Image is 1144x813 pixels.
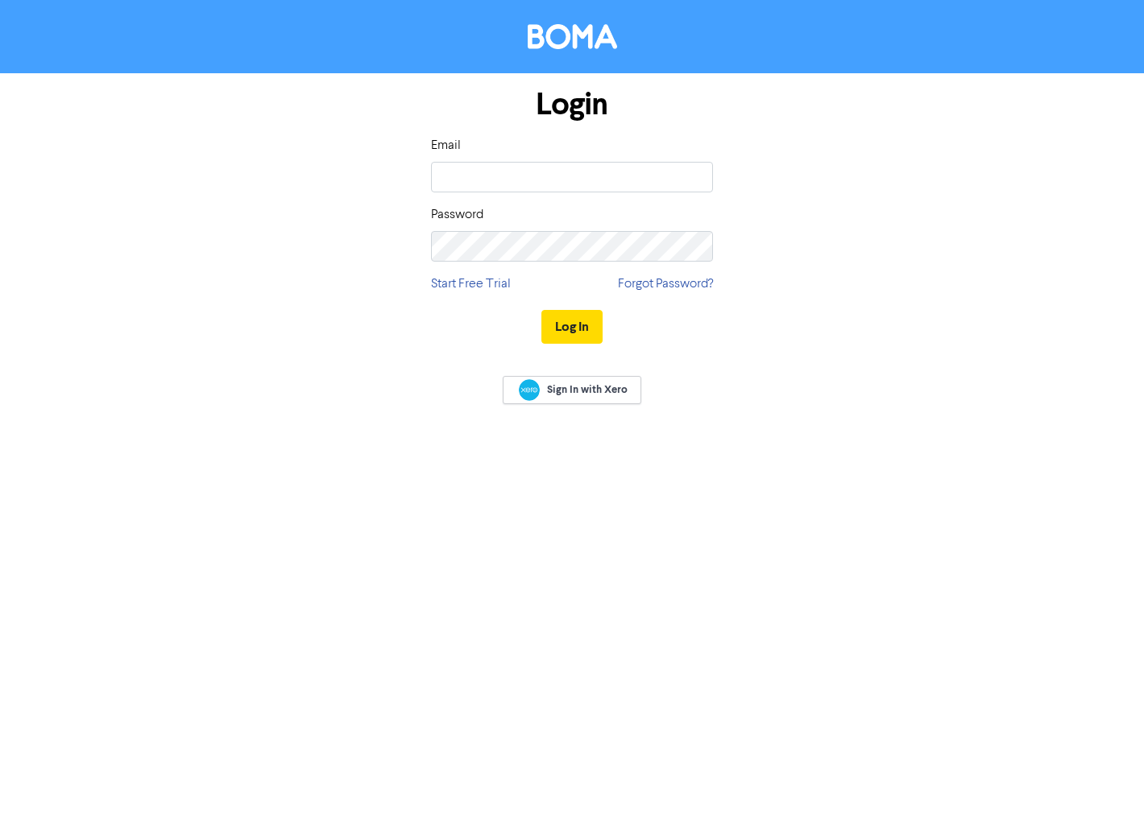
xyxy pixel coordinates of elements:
[528,24,617,49] img: BOMA Logo
[547,382,628,397] span: Sign In with Xero
[431,86,713,123] h1: Login
[541,310,603,344] button: Log In
[519,379,540,401] img: Xero logo
[431,205,483,225] label: Password
[431,274,511,294] a: Start Free Trial
[618,274,713,294] a: Forgot Password?
[431,136,461,155] label: Email
[503,376,641,404] a: Sign In with Xero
